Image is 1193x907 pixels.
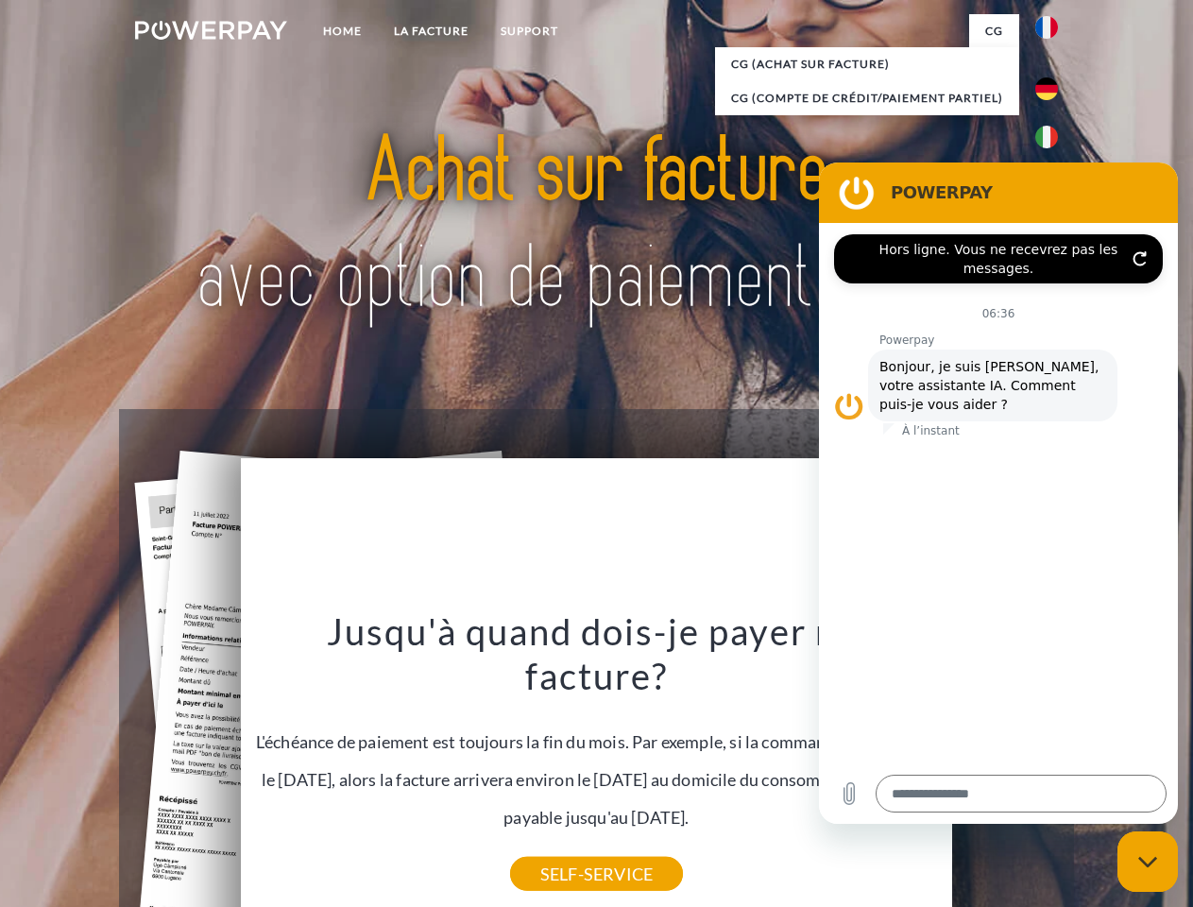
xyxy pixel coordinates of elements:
[1035,16,1058,39] img: fr
[485,14,574,48] a: Support
[1035,77,1058,100] img: de
[969,14,1019,48] a: CG
[715,81,1019,115] a: CG (Compte de crédit/paiement partiel)
[252,608,942,874] div: L'échéance de paiement est toujours la fin du mois. Par exemple, si la commande a été passée le [...
[252,608,942,699] h3: Jusqu'à quand dois-je payer ma facture?
[378,14,485,48] a: LA FACTURE
[135,21,287,40] img: logo-powerpay-white.svg
[1117,831,1178,892] iframe: Bouton de lancement de la fenêtre de messagerie, conversation en cours
[510,857,683,891] a: SELF-SERVICE
[180,91,1013,362] img: title-powerpay_fr.svg
[819,163,1178,824] iframe: Fenêtre de messagerie
[1035,126,1058,148] img: it
[715,47,1019,81] a: CG (achat sur facture)
[307,14,378,48] a: Home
